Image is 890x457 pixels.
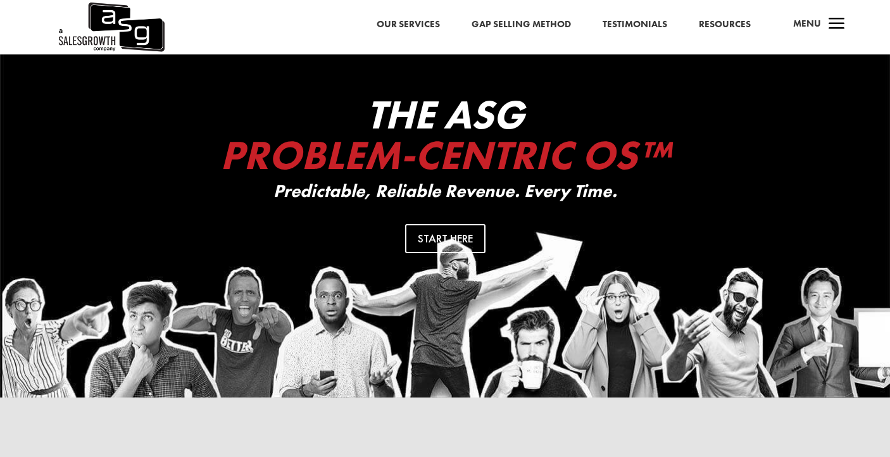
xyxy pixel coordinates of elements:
[603,16,667,33] a: Testimonials
[472,16,571,33] a: Gap Selling Method
[377,16,440,33] a: Our Services
[405,224,486,253] a: Start Here
[192,94,698,182] h2: The ASG
[192,182,698,201] p: Predictable, Reliable Revenue. Every Time.
[220,129,670,181] span: Problem-Centric OS™
[699,16,751,33] a: Resources
[793,17,821,30] span: Menu
[824,12,849,37] span: a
